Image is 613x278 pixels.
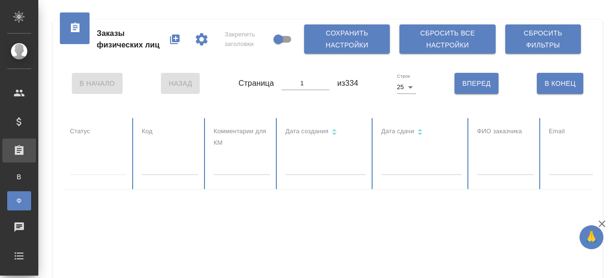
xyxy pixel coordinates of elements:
span: 🙏 [583,227,600,247]
span: В [12,172,26,182]
span: Вперед [462,78,490,90]
span: Закрепить заголовки [225,30,269,49]
span: из 334 [337,78,358,89]
span: В Конец [545,78,576,90]
button: Вперед [454,73,498,94]
span: Страница [238,78,274,89]
button: Создать [163,28,186,51]
span: Сбросить фильтры [513,27,573,51]
div: 25 [397,81,416,94]
span: Сбросить все настройки [407,27,488,51]
button: 🙏 [579,225,603,249]
a: В [7,167,31,186]
span: Сохранить настройки [312,27,383,51]
button: В Конец [537,73,583,94]
button: Сохранить настройки [304,24,390,54]
button: Сбросить все настройки [399,24,495,54]
span: Заказы физических лиц [97,28,163,51]
a: Ф [7,191,31,210]
label: Строк [397,74,410,79]
span: Ф [12,196,26,206]
button: Сбросить фильтры [505,24,581,54]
